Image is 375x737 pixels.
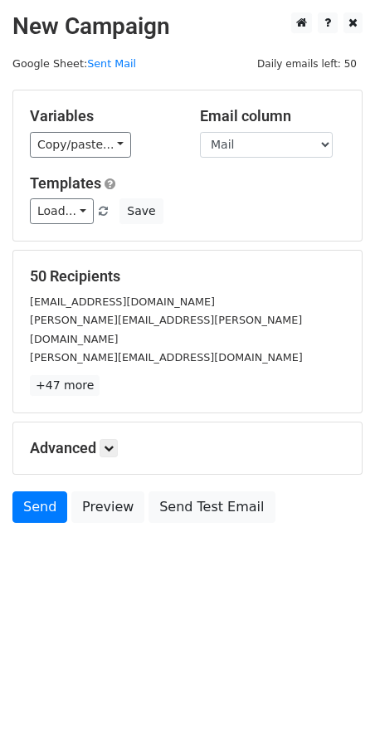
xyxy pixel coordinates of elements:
[30,295,215,308] small: [EMAIL_ADDRESS][DOMAIN_NAME]
[30,198,94,224] a: Load...
[30,132,131,158] a: Copy/paste...
[30,375,100,396] a: +47 more
[292,657,375,737] iframe: Chat Widget
[30,351,303,364] small: [PERSON_NAME][EMAIL_ADDRESS][DOMAIN_NAME]
[30,267,345,286] h5: 50 Recipients
[30,439,345,457] h5: Advanced
[119,198,163,224] button: Save
[30,174,101,192] a: Templates
[87,57,136,70] a: Sent Mail
[251,55,363,73] span: Daily emails left: 50
[251,57,363,70] a: Daily emails left: 50
[12,491,67,523] a: Send
[292,657,375,737] div: 聊天小工具
[71,491,144,523] a: Preview
[12,57,136,70] small: Google Sheet:
[12,12,363,41] h2: New Campaign
[200,107,345,125] h5: Email column
[30,107,175,125] h5: Variables
[30,314,302,345] small: [PERSON_NAME][EMAIL_ADDRESS][PERSON_NAME][DOMAIN_NAME]
[149,491,275,523] a: Send Test Email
